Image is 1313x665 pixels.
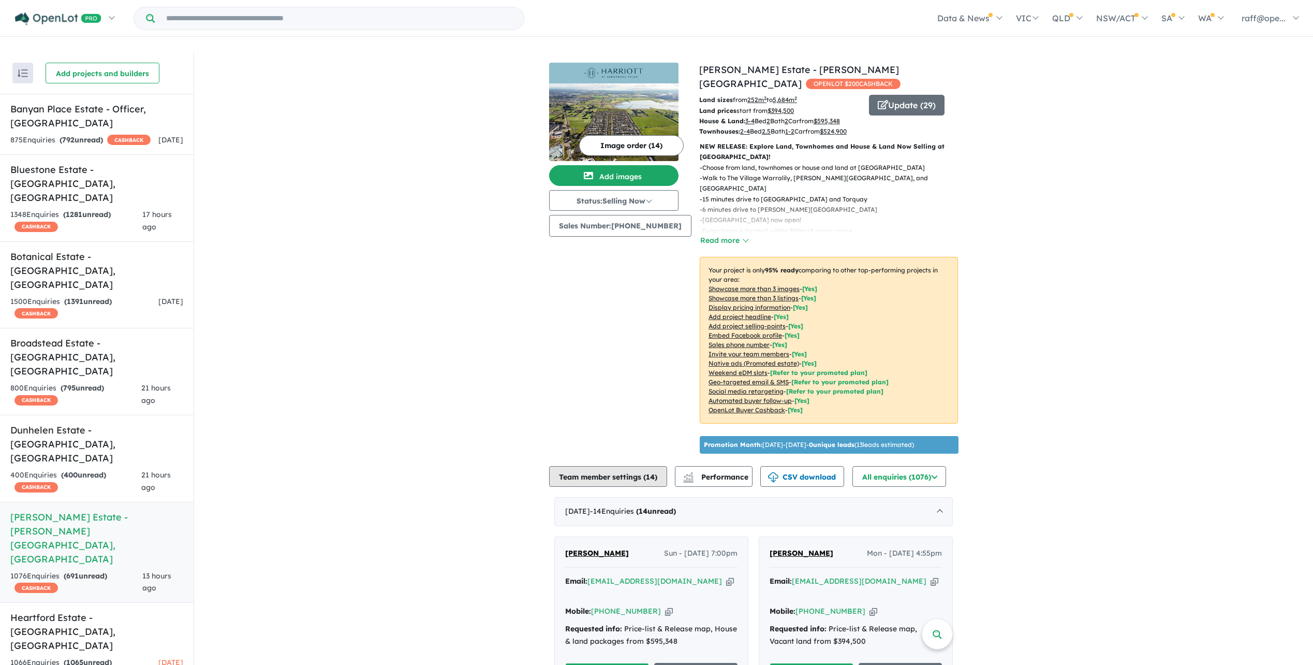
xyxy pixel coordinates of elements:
span: [DATE] [158,135,183,144]
span: [PERSON_NAME] [770,548,833,558]
span: [Refer to your promoted plan] [791,378,889,386]
button: Copy [869,606,877,617]
span: CASHBACK [107,135,151,145]
img: line-chart.svg [684,472,693,478]
p: - Choose from land, townhomes or house and land at [GEOGRAPHIC_DATA] [700,163,966,173]
u: Embed Facebook profile [709,331,782,339]
a: Harriott Estate - Armstrong Creek LogoHarriott Estate - Armstrong Creek [549,63,678,161]
strong: ( unread) [64,297,112,306]
span: 14 [646,472,655,482]
span: [Refer to your promoted plan] [770,369,867,377]
button: Read more [700,235,748,247]
h5: Bluestone Estate - [GEOGRAPHIC_DATA] , [GEOGRAPHIC_DATA] [10,163,183,205]
u: 2 [785,117,788,125]
u: $ 524,900 [820,127,847,135]
p: - 15 minutes drive to [GEOGRAPHIC_DATA] and Torquay [700,194,966,205]
img: bar-chart.svg [683,475,694,482]
span: 792 [62,135,75,144]
u: Social media retargeting [709,387,784,395]
span: 691 [66,571,79,581]
a: [PERSON_NAME] [565,547,629,560]
span: to [766,96,797,104]
div: 400 Enquir ies [10,469,141,494]
u: Add project selling-points [709,322,786,330]
div: 800 Enquir ies [10,382,141,407]
u: Automated buyer follow-up [709,397,792,404]
p: NEW RELEASE: Explore Land, Townhomes and House & Land Now Selling at [GEOGRAPHIC_DATA]! [700,141,958,163]
p: [DATE] - [DATE] - ( 13 leads estimated) [704,440,914,450]
span: - 14 Enquir ies [590,507,676,516]
span: 1391 [67,297,83,306]
h5: Heartford Estate - [GEOGRAPHIC_DATA] , [GEOGRAPHIC_DATA] [10,611,183,653]
div: [DATE] [554,497,953,526]
strong: Email: [770,576,792,586]
div: 875 Enquir ies [10,134,151,147]
a: [PERSON_NAME] [770,547,833,560]
span: [Yes] [788,406,803,414]
button: Update (29) [869,95,945,115]
sup: 2 [794,95,797,101]
strong: Requested info: [565,624,622,633]
u: Showcase more than 3 listings [709,294,799,302]
span: CASHBACK [14,583,58,593]
strong: ( unread) [61,383,104,393]
button: Copy [665,606,673,617]
strong: Email: [565,576,587,586]
span: [DATE] [158,297,183,306]
strong: ( unread) [64,571,107,581]
a: [PERSON_NAME] Estate - [PERSON_NAME][GEOGRAPHIC_DATA] [699,64,899,90]
input: Try estate name, suburb, builder or developer [157,7,522,30]
button: Status:Selling Now [549,190,678,211]
a: [EMAIL_ADDRESS][DOMAIN_NAME] [792,576,926,586]
span: [ Yes ] [792,350,807,358]
u: Showcase more than 3 images [709,285,800,293]
b: 0 unique leads [809,441,854,449]
div: 1500 Enquir ies [10,296,158,321]
u: 252 m [747,96,766,104]
div: 1348 Enquir ies [10,209,142,234]
span: [ Yes ] [788,322,803,330]
h5: Botanical Estate - [GEOGRAPHIC_DATA] , [GEOGRAPHIC_DATA] [10,250,183,292]
strong: ( unread) [60,135,103,144]
div: Price-list & Release map, House & land packages from $595,348 [565,623,737,648]
p: Your project is only comparing to other top-performing projects in your area: - - - - - - - - - -... [700,257,958,424]
u: 5,684 m [773,96,797,104]
u: 2-4 [740,127,750,135]
div: 1076 Enquir ies [10,570,142,595]
span: [ Yes ] [793,303,808,311]
img: sort.svg [18,69,28,77]
u: Display pricing information [709,303,790,311]
span: [ Yes ] [801,294,816,302]
button: Sales Number:[PHONE_NUMBER] [549,215,691,237]
span: 21 hours ago [141,383,171,405]
b: Land sizes [699,96,733,104]
button: CSV download [760,466,844,487]
b: Promotion Month: [704,441,762,449]
button: Copy [931,576,938,587]
u: Weekend eDM slots [709,369,768,377]
p: from [699,95,861,105]
span: [ Yes ] [772,341,787,349]
span: Mon - [DATE] 4:55pm [867,547,942,560]
div: Price-list & Release map, Vacant land from $394,500 [770,623,942,648]
p: start from [699,106,861,116]
button: Performance [675,466,753,487]
span: 1281 [66,210,82,219]
strong: Requested info: [770,624,827,633]
u: OpenLot Buyer Cashback [709,406,785,414]
u: $ 394,500 [768,107,794,114]
span: CASHBACK [14,308,58,319]
button: Add images [549,165,678,186]
button: Copy [726,576,734,587]
strong: ( unread) [636,507,676,516]
u: 3-4 [745,117,755,125]
span: CASHBACK [14,395,58,406]
h5: Broadstead Estate - [GEOGRAPHIC_DATA] , [GEOGRAPHIC_DATA] [10,336,183,378]
b: Land prices [699,107,736,114]
button: Team member settings (14) [549,466,667,487]
span: Performance [685,472,748,482]
u: Invite your team members [709,350,789,358]
p: - Every home is located within 200m of green space [700,226,966,236]
p: Bed Bath Car from [699,126,861,137]
a: [PHONE_NUMBER] [591,606,661,616]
